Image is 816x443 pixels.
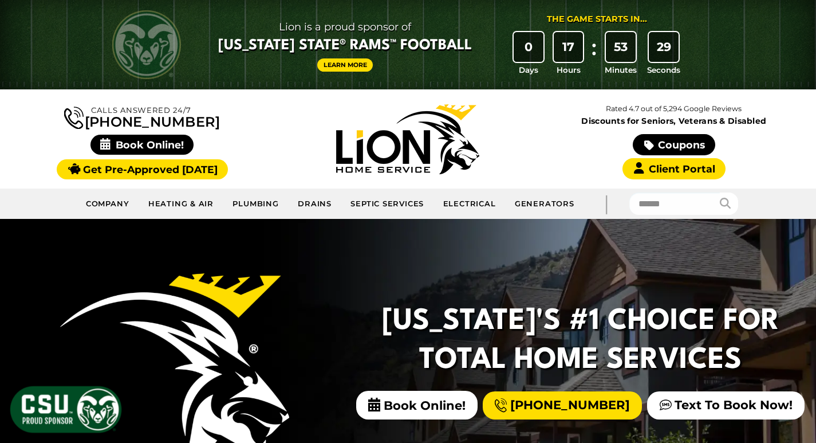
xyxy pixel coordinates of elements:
[433,193,505,215] a: Electrical
[139,193,224,215] a: Heating & Air
[380,303,782,380] h2: [US_STATE]'s #1 Choice For Total Home Services
[289,193,341,215] a: Drains
[317,58,373,72] a: Learn More
[557,64,581,76] span: Hours
[218,18,472,36] span: Lion is a proud sponsor of
[622,158,726,179] a: Client Portal
[223,193,289,215] a: Plumbing
[541,103,807,115] p: Rated 4.7 out of 5,294 Google Reviews
[647,391,805,420] a: Text To Book Now!
[514,32,543,62] div: 0
[57,159,228,179] a: Get Pre-Approved [DATE]
[356,391,478,420] span: Book Online!
[218,36,472,56] span: [US_STATE] State® Rams™ Football
[336,104,479,174] img: Lion Home Service
[9,385,123,434] img: CSU Sponsor Badge
[112,10,181,79] img: CSU Rams logo
[647,64,680,76] span: Seconds
[584,189,629,219] div: |
[633,134,715,155] a: Coupons
[649,32,679,62] div: 29
[77,193,139,215] a: Company
[588,32,600,76] div: :
[483,391,642,420] a: [PHONE_NUMBER]
[341,193,433,215] a: Septic Services
[90,135,194,155] span: Book Online!
[506,193,584,215] a: Generators
[605,64,637,76] span: Minutes
[543,117,805,125] span: Discounts for Seniors, Veterans & Disabled
[606,32,636,62] div: 53
[547,13,647,26] div: The Game Starts in...
[519,64,538,76] span: Days
[554,32,584,62] div: 17
[64,104,220,129] a: [PHONE_NUMBER]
